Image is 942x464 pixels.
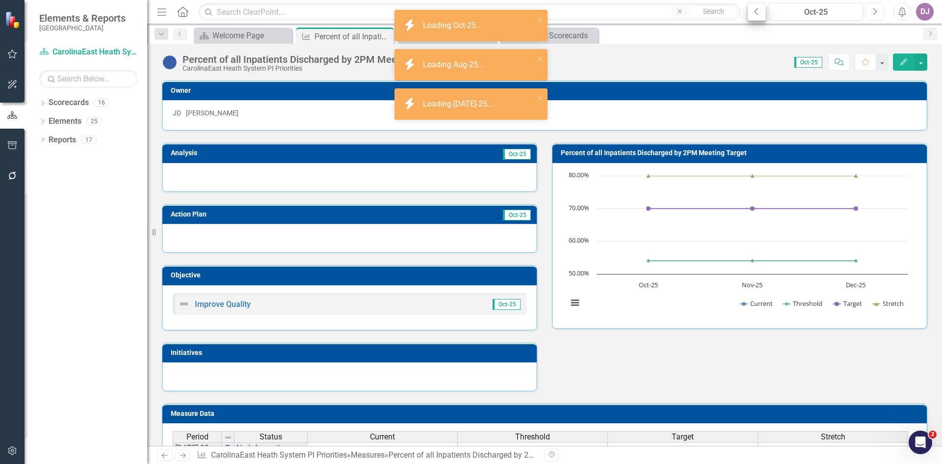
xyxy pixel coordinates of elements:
[821,433,845,441] span: Stretch
[86,117,102,126] div: 25
[569,203,589,212] text: 70.00%
[563,171,913,318] svg: Interactive chart
[183,54,445,65] div: Percent of all Inpatients Discharged by 2PM Meeting Target
[199,3,740,21] input: Search ClearPoint...
[639,280,658,289] text: Oct-25
[740,299,773,308] button: Show Current
[351,450,385,460] a: Measures
[49,116,81,127] a: Elements
[794,57,822,68] span: Oct-25
[772,6,860,18] div: Oct-25
[39,70,137,87] input: Search Below...
[751,174,755,178] path: Nov-25, 80. Stretch.
[703,7,724,15] span: Search
[846,280,865,289] text: Dec-25
[647,174,858,178] g: Stretch, line 4 of 4 with 3 data points.
[171,87,922,94] h3: Owner
[211,450,347,460] a: CarolinaEast Heath System PI Priorities
[503,210,531,220] span: Oct-25
[423,59,486,71] div: Loading Aug-25...
[647,206,858,210] g: Target, line 3 of 4 with 3 data points.
[537,53,544,64] button: close
[171,410,922,417] h3: Measure Data
[49,97,89,109] a: Scorecards
[171,349,532,356] h3: Initiatives
[173,108,181,118] div: JD
[647,174,651,178] path: Oct-25, 80. Stretch.
[314,30,392,43] div: Percent of all Inpatients Discharged by 2PM Meeting Target
[909,431,932,454] iframe: Intercom live chat
[197,450,537,461] div: » »
[783,299,822,308] button: Show Threshold
[647,259,651,263] path: Oct-25, 54. Threshold.
[389,450,594,460] div: Percent of all Inpatients Discharged by 2PM Meeting Target
[39,12,126,24] span: Elements & Reports
[39,24,126,32] small: [GEOGRAPHIC_DATA]
[162,55,178,70] img: No Information
[423,99,496,110] div: Loading [DATE]-25...
[94,99,109,107] div: 16
[224,434,232,441] img: 8DAGhfEEPCf229AAAAAElFTkSuQmCC
[183,65,445,72] div: CarolinaEast Heath System PI Priorities
[689,5,738,19] button: Search
[171,272,532,279] h3: Objective
[569,170,589,179] text: 80.00%
[834,299,863,308] button: Show Target
[916,3,934,21] button: DJ
[493,299,521,310] span: Oct-25
[537,92,544,104] button: close
[423,20,484,31] div: Loading Oct-25...
[647,206,651,210] path: Oct-25, 70. Target.
[171,211,370,218] h3: Action Plan
[186,433,209,441] span: Period
[212,29,289,42] div: Welcome Page
[260,433,282,441] span: Status
[569,236,589,245] text: 60.00%
[672,433,694,441] span: Target
[751,206,755,210] path: Nov-25, 70. Target.
[854,259,858,263] path: Dec-25, 54. Threshold.
[568,296,582,310] button: View chart menu, Chart
[81,136,97,144] div: 17
[178,298,190,310] img: Not Defined
[769,3,863,21] button: Oct-25
[647,259,858,263] g: Threshold, line 2 of 4 with 3 data points.
[5,11,22,28] img: ClearPoint Strategy
[171,149,343,157] h3: Analysis
[39,47,137,58] a: CarolinaEast Heath System PI Priorities
[563,171,916,318] div: Chart. Highcharts interactive chart.
[370,433,395,441] span: Current
[503,149,531,160] span: Oct-25
[569,269,589,277] text: 50.00%
[854,174,858,178] path: Dec-25, 80. Stretch.
[751,259,755,263] path: Nov-25, 54. Threshold.
[519,29,596,42] div: Manage Scorecards
[561,149,922,157] h3: Percent of all Inpatients Discharged by 2PM Meeting Target
[195,300,251,309] a: Improve Quality
[929,431,937,438] span: 2
[537,14,544,25] button: close
[186,108,238,118] div: [PERSON_NAME]
[515,433,550,441] span: Threshold
[49,135,76,146] a: Reports
[196,29,289,42] a: Welcome Page
[873,299,904,308] button: Show Stretch
[854,206,858,210] path: Dec-25, 70. Target.
[742,280,762,289] text: Nov-25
